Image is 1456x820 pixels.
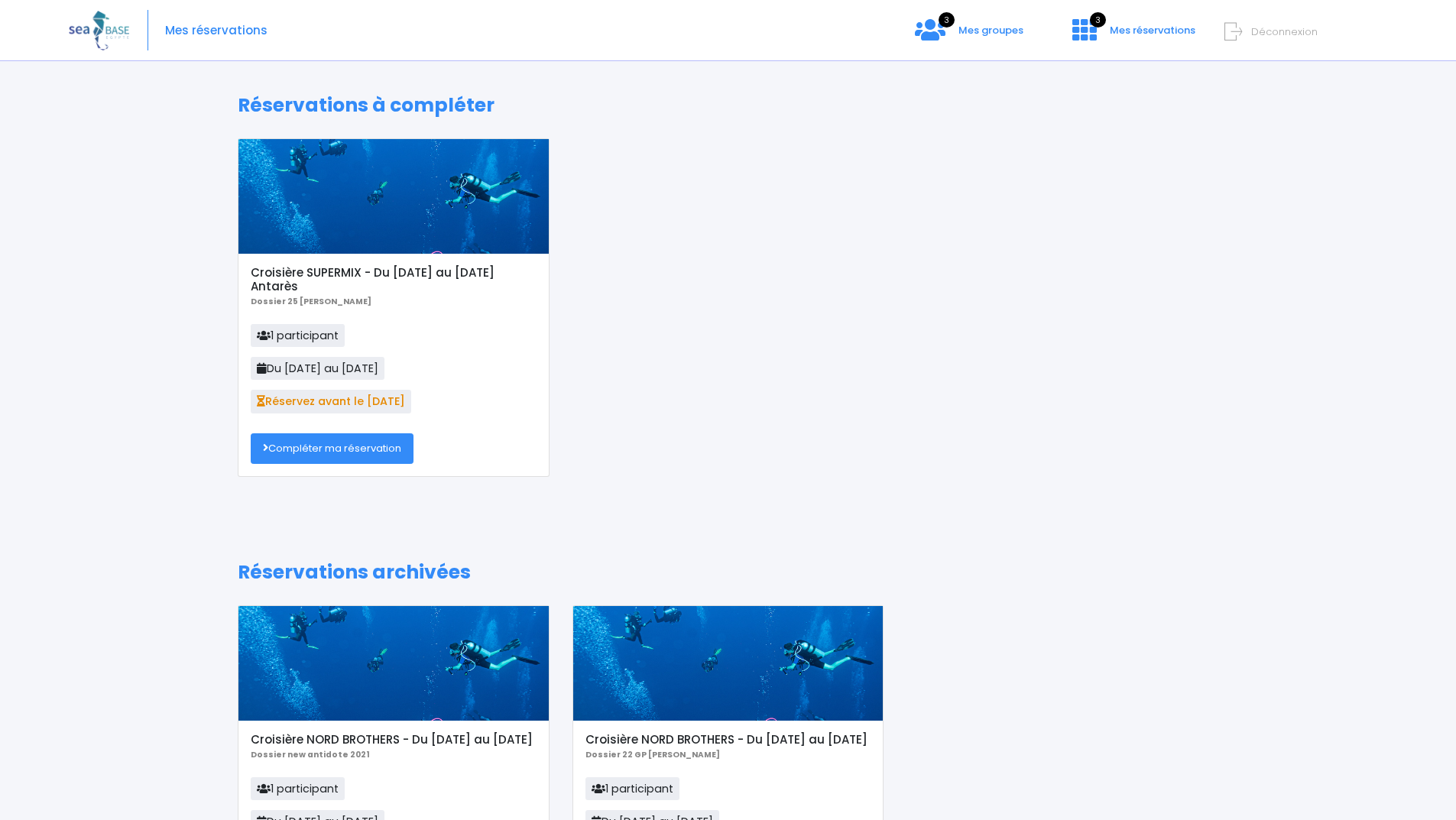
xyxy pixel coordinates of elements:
[251,324,345,347] span: 1 participant
[251,433,413,464] a: Compléter ma réservation
[251,390,411,413] span: Réservez avant le [DATE]
[238,94,1218,117] h1: Réservations à compléter
[251,749,370,760] b: Dossier new antidote 2021
[1251,24,1318,39] span: Déconnexion
[585,777,679,800] span: 1 participant
[585,749,720,760] b: Dossier 22 GP [PERSON_NAME]
[958,23,1023,37] span: Mes groupes
[251,357,384,380] span: Du [DATE] au [DATE]
[251,777,345,800] span: 1 participant
[251,733,536,747] h5: Croisière NORD BROTHERS - Du [DATE] au [DATE]
[238,561,1218,584] h1: Réservations archivées
[1060,28,1205,43] a: 3 Mes réservations
[903,28,1036,43] a: 3 Mes groupes
[251,266,536,293] h5: Croisière SUPERMIX - Du [DATE] au [DATE] Antarès
[1110,23,1195,37] span: Mes réservations
[939,12,955,28] span: 3
[251,296,371,307] b: Dossier 25 [PERSON_NAME]
[585,733,871,747] h5: Croisière NORD BROTHERS - Du [DATE] au [DATE]
[1090,12,1106,28] span: 3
